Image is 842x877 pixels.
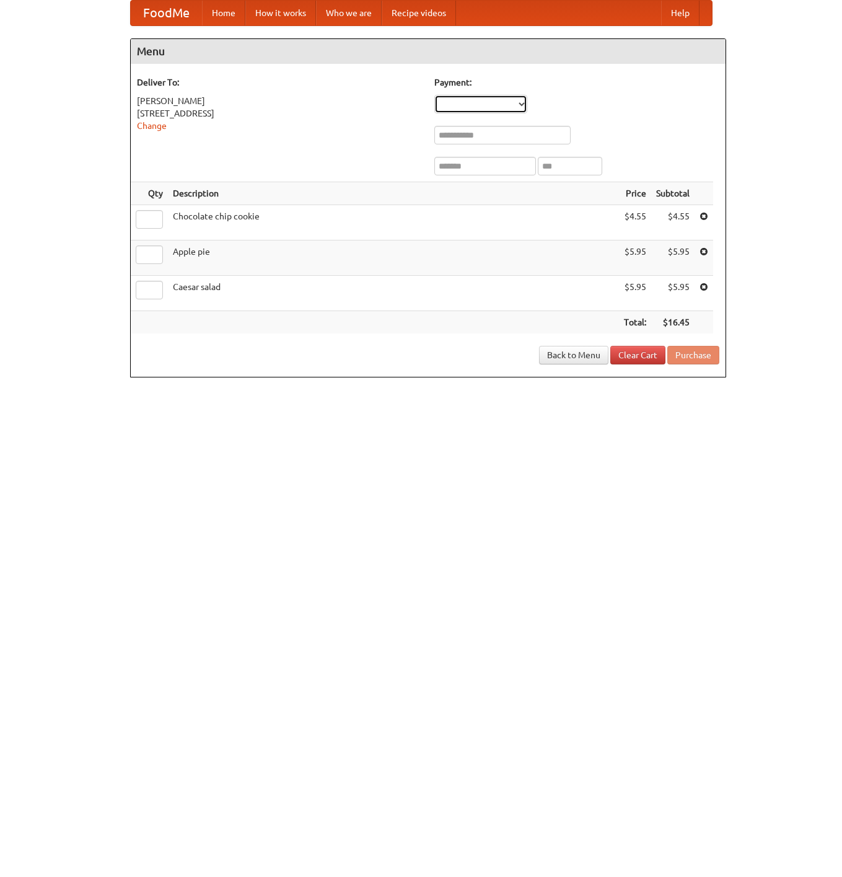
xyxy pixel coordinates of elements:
th: $16.45 [651,311,695,334]
a: Who we are [316,1,382,25]
th: Description [168,182,619,205]
div: [PERSON_NAME] [137,95,422,107]
a: Recipe videos [382,1,456,25]
td: Caesar salad [168,276,619,311]
td: $5.95 [651,276,695,311]
a: Help [661,1,699,25]
h5: Deliver To: [137,76,422,89]
th: Price [619,182,651,205]
a: Home [202,1,245,25]
th: Total: [619,311,651,334]
th: Qty [131,182,168,205]
a: Back to Menu [539,346,608,364]
td: $5.95 [619,240,651,276]
div: [STREET_ADDRESS] [137,107,422,120]
h5: Payment: [434,76,719,89]
td: $5.95 [619,276,651,311]
td: $4.55 [619,205,651,240]
th: Subtotal [651,182,695,205]
a: Clear Cart [610,346,665,364]
td: Chocolate chip cookie [168,205,619,240]
a: How it works [245,1,316,25]
button: Purchase [667,346,719,364]
td: $5.95 [651,240,695,276]
a: Change [137,121,167,131]
td: $4.55 [651,205,695,240]
h4: Menu [131,39,726,64]
a: FoodMe [131,1,202,25]
td: Apple pie [168,240,619,276]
